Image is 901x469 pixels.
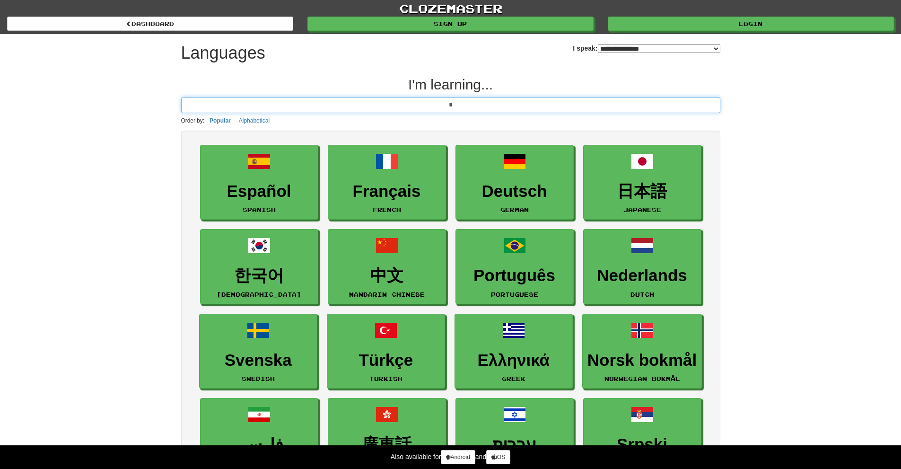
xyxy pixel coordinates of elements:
small: French [373,206,401,213]
h3: Türkçe [332,351,440,370]
h3: 한국어 [205,266,313,285]
button: Alphabetical [236,115,272,126]
small: Mandarin Chinese [349,291,425,298]
a: 中文Mandarin Chinese [328,229,446,304]
a: FrançaisFrench [328,145,446,220]
h3: 廣東話 [333,435,441,454]
h3: Svenska [204,351,312,370]
h3: 日本語 [588,182,696,201]
h1: Languages [181,44,265,62]
h3: فارسی [205,435,313,454]
small: Norwegian Bokmål [604,375,680,382]
a: PortuguêsPortuguese [455,229,574,304]
h3: 中文 [333,266,441,285]
h3: Français [333,182,441,201]
small: Swedish [242,375,275,382]
a: iOS [486,450,510,464]
h3: Español [205,182,313,201]
h3: Português [461,266,569,285]
a: ΕλληνικάGreek [455,314,573,389]
h3: Norsk bokmål [587,351,697,370]
a: EspañolSpanish [200,145,318,220]
a: Sign up [307,17,594,31]
small: Greek [502,375,525,382]
select: I speak: [598,44,720,53]
a: 日本語Japanese [583,145,701,220]
a: SvenskaSwedish [199,314,317,389]
small: Order by: [181,117,205,124]
h2: I'm learning... [181,77,720,92]
a: DeutschGerman [455,145,574,220]
button: Popular [207,115,234,126]
small: Dutch [630,291,654,298]
a: TürkçeTurkish [327,314,445,389]
h3: Ελληνικά [460,351,568,370]
a: Android [441,450,475,464]
h3: Nederlands [588,266,696,285]
small: Turkish [369,375,402,382]
h3: Deutsch [461,182,569,201]
a: Login [608,17,894,31]
a: NederlandsDutch [583,229,701,304]
h3: Srpski [588,435,696,454]
label: I speak: [573,44,720,53]
small: Spanish [243,206,276,213]
a: Norsk bokmålNorwegian Bokmål [582,314,702,389]
a: dashboard [7,17,293,31]
h3: עברית [461,435,569,454]
small: Japanese [623,206,661,213]
small: German [500,206,529,213]
small: Portuguese [491,291,538,298]
small: [DEMOGRAPHIC_DATA] [217,291,301,298]
a: 한국어[DEMOGRAPHIC_DATA] [200,229,318,304]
